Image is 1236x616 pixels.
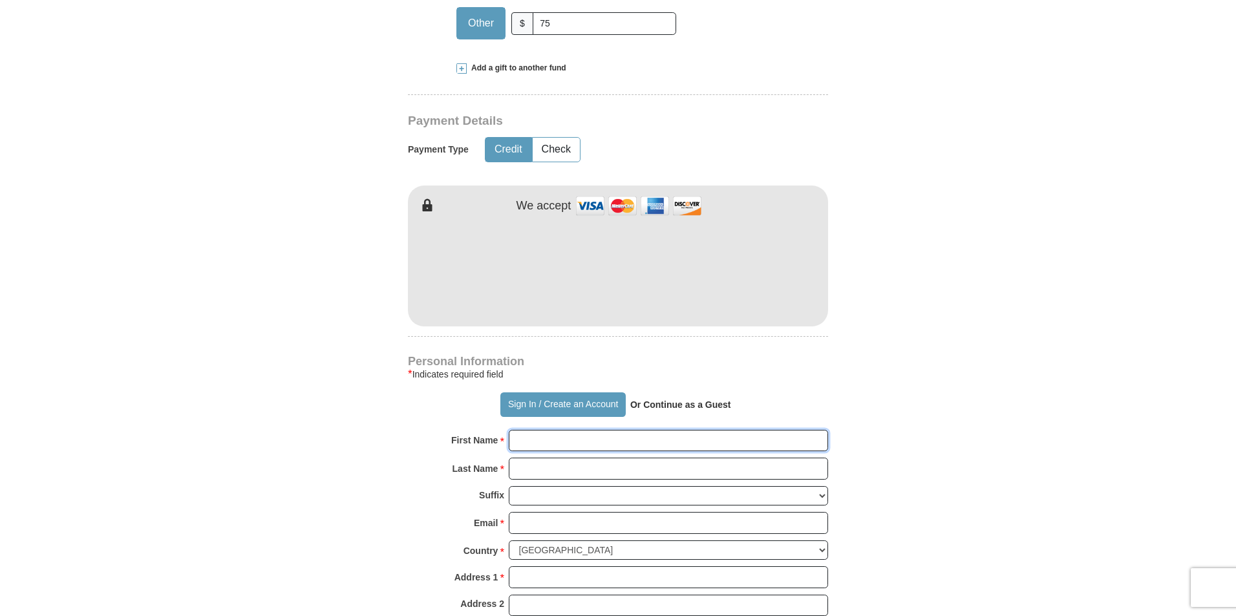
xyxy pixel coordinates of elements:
button: Sign In / Create an Account [500,392,625,417]
button: Credit [485,138,531,162]
span: Other [462,14,500,33]
strong: Suffix [479,486,504,504]
h4: Personal Information [408,356,828,366]
div: Indicates required field [408,366,828,382]
span: $ [511,12,533,35]
strong: Address 2 [460,595,504,613]
h3: Payment Details [408,114,738,129]
button: Check [533,138,580,162]
strong: Last Name [453,460,498,478]
strong: Or Continue as a Guest [630,399,731,410]
strong: Email [474,514,498,532]
strong: Country [463,542,498,560]
h4: We accept [517,199,571,213]
h5: Payment Type [408,144,469,155]
input: Other Amount [533,12,676,35]
img: credit cards accepted [574,192,703,220]
strong: First Name [451,431,498,449]
strong: Address 1 [454,568,498,586]
span: Add a gift to another fund [467,63,566,74]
